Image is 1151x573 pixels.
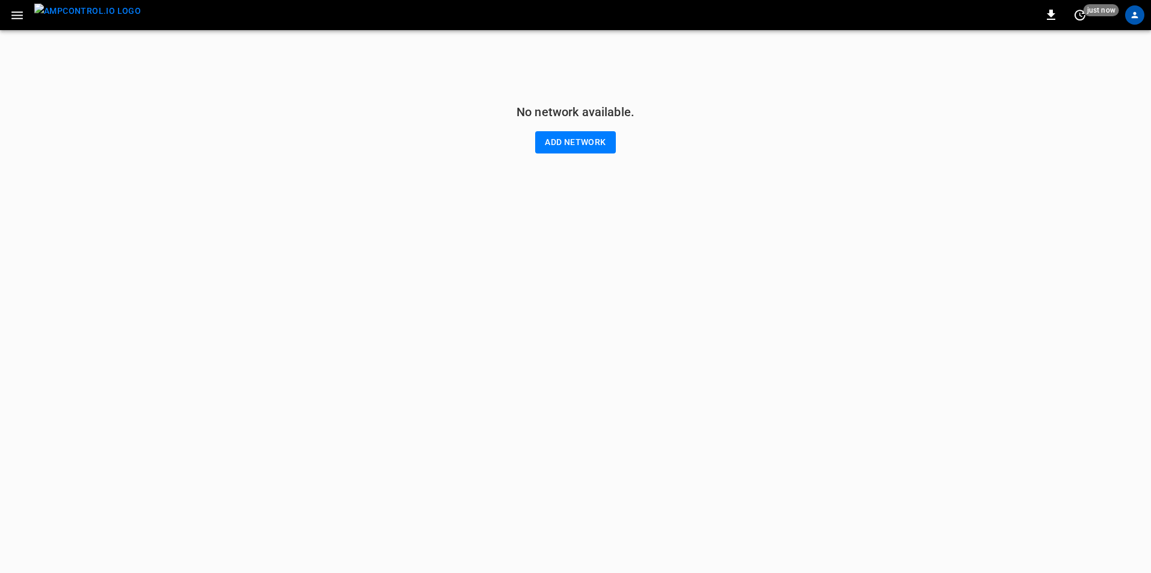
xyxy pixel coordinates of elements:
[1070,5,1090,25] button: set refresh interval
[1125,5,1144,25] div: profile-icon
[535,131,615,153] button: Add network
[1084,4,1119,16] span: just now
[34,4,141,19] img: ampcontrol.io logo
[517,102,634,122] h6: No network available.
